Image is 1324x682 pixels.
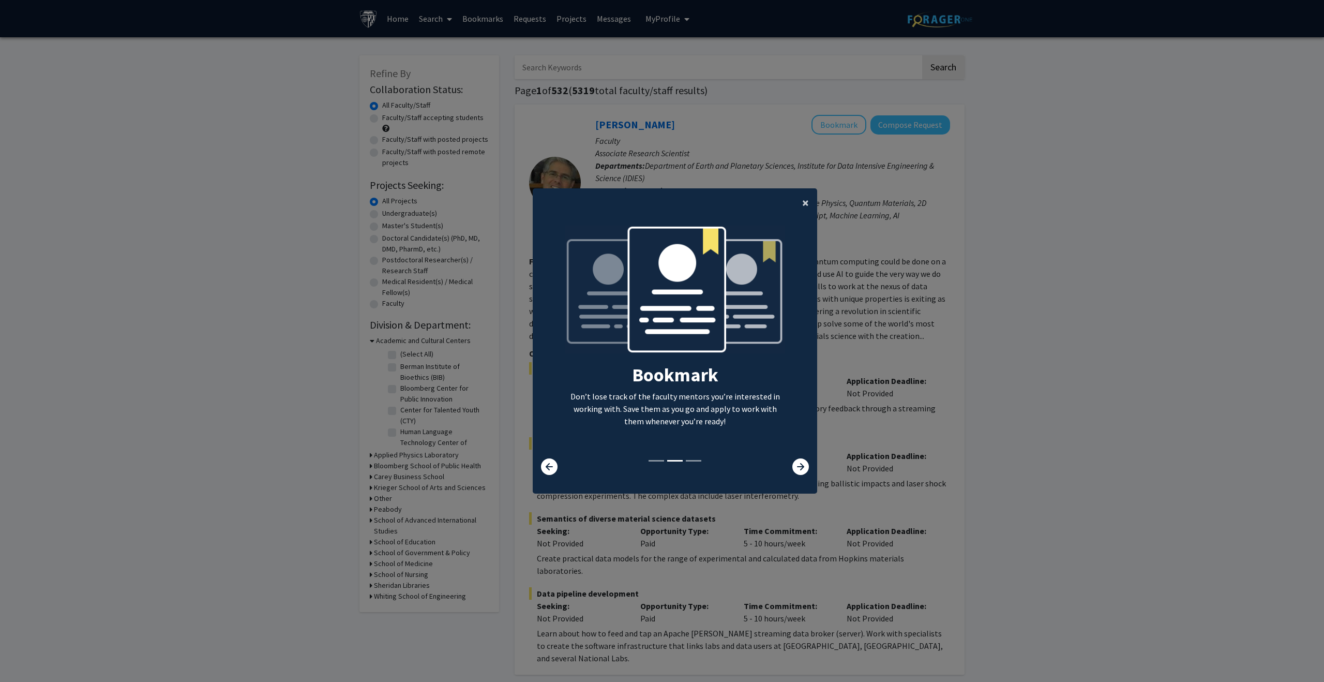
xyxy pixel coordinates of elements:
[794,188,817,217] button: Close
[565,226,786,364] img: bookmark
[802,195,809,211] span: ×
[565,390,786,427] p: Don’t lose track of the faculty mentors you’re interested in working with. Save them as you go an...
[8,635,44,674] iframe: Chat
[565,364,786,386] h2: Bookmark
